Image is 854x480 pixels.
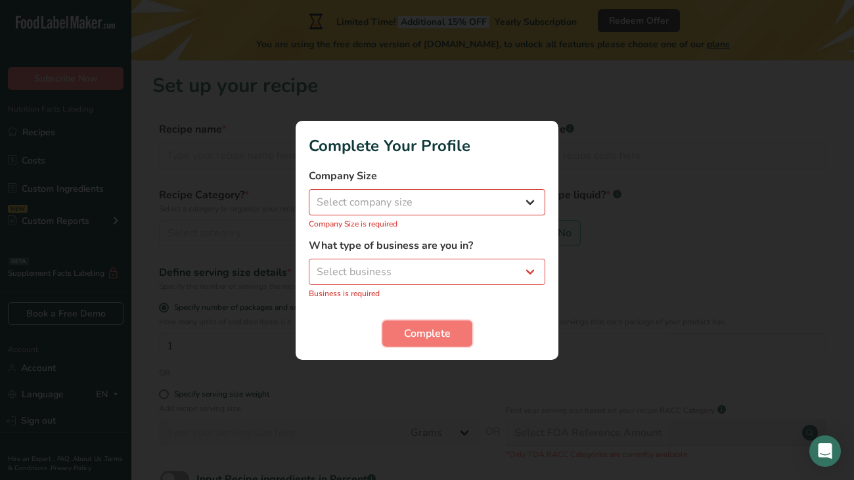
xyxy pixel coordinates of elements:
[309,288,545,299] p: Business is required
[309,134,545,158] h1: Complete Your Profile
[309,238,545,253] label: What type of business are you in?
[309,218,545,230] p: Company Size is required
[404,326,451,341] span: Complete
[382,320,472,347] button: Complete
[809,435,841,467] div: Open Intercom Messenger
[309,168,545,184] label: Company Size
